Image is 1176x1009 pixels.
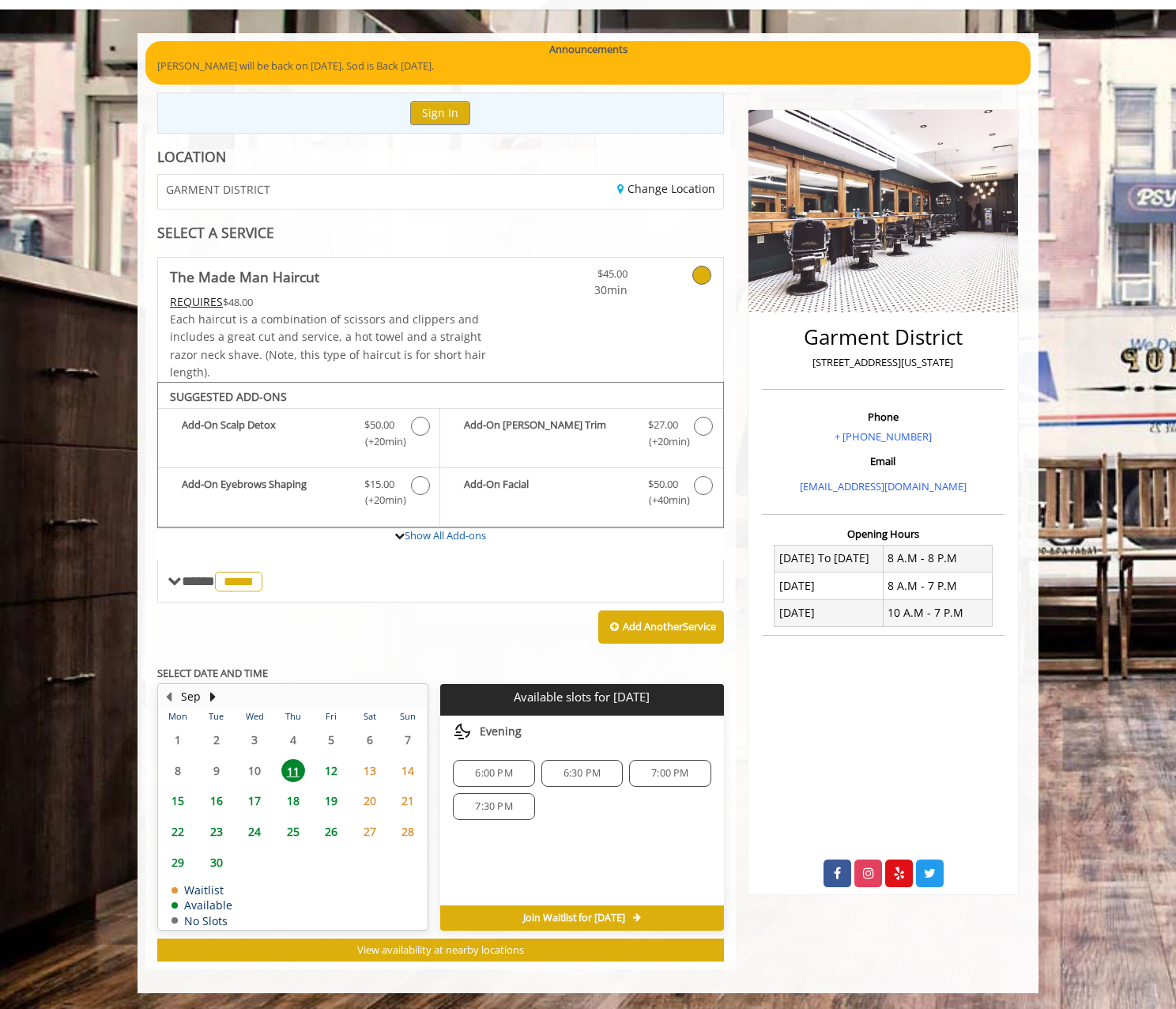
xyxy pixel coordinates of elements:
span: Join Waitlist for [DATE] [523,912,625,924]
span: $27.00 [648,417,678,433]
span: 16 [205,789,228,812]
td: Select day24 [236,816,273,847]
span: 17 [243,789,266,812]
th: Tue [197,709,235,724]
span: 12 [319,759,343,782]
span: This service needs some Advance to be paid before we block your appointment [170,294,223,309]
th: Mon [159,709,197,724]
td: Select day28 [389,816,428,847]
h2: Garment District [766,326,1001,349]
td: Select day22 [159,816,197,847]
td: Select day27 [350,816,388,847]
b: SUGGESTED ADD-ONS [170,389,287,404]
th: Fri [312,709,350,724]
td: Select day21 [389,785,428,816]
span: 28 [396,820,420,843]
span: 15 [166,789,190,812]
td: Select day26 [312,816,350,847]
span: 11 [281,759,305,782]
span: (+20min ) [639,433,686,450]
label: Add-On Scalp Detox [166,417,432,454]
span: (+40min ) [639,492,686,508]
td: Select day23 [197,816,235,847]
td: Select day18 [273,785,311,816]
span: (+20min ) [356,492,403,508]
td: [DATE] To [DATE] [775,545,884,572]
td: Select day17 [236,785,273,816]
td: [DATE] [775,573,884,599]
a: [EMAIL_ADDRESS][DOMAIN_NAME] [800,479,967,493]
span: 20 [358,789,382,812]
span: 6:30 PM [563,767,601,780]
span: 19 [319,789,343,812]
span: (+20min ) [356,433,403,450]
span: 7:00 PM [651,767,688,780]
a: + [PHONE_NUMBER] [835,429,932,444]
b: Add-On [PERSON_NAME] Trim [464,417,631,450]
p: Available slots for [DATE] [447,690,717,704]
span: 24 [243,820,266,843]
span: GARMENT DISTRICT [166,183,270,195]
td: Select day11 [273,755,311,786]
td: Select day25 [273,816,311,847]
label: Add-On Eyebrows Shaping [166,476,432,513]
button: Next Month [206,688,219,705]
td: 8 A.M - 7 P.M [883,573,992,599]
span: $50.00 [364,417,394,433]
span: 27 [358,820,382,843]
div: 7:00 PM [629,760,710,787]
th: Thu [273,709,311,724]
label: Add-On Beard Trim [448,417,714,454]
td: Select day13 [350,755,388,786]
td: Select day20 [350,785,388,816]
button: Sep [181,688,201,705]
span: 25 [281,820,305,843]
b: LOCATION [157,147,226,166]
img: evening slots [453,722,472,741]
td: Select day30 [197,847,235,878]
span: 26 [319,820,343,843]
th: Sat [350,709,388,724]
b: Add-On Facial [464,476,631,509]
span: 30 [205,851,228,874]
span: 6:00 PM [475,767,512,780]
span: $15.00 [364,476,394,493]
span: 18 [281,789,305,812]
th: Wed [236,709,273,724]
td: Select day15 [159,785,197,816]
b: SELECT DATE AND TIME [157,666,268,680]
td: Select day16 [197,785,235,816]
div: 7:30 PM [453,793,534,820]
button: View availability at nearby locations [157,939,724,962]
span: 21 [396,789,420,812]
td: Select day19 [312,785,350,816]
span: 7:30 PM [475,800,512,813]
td: No Slots [171,915,232,927]
div: $48.00 [170,293,488,311]
span: Each haircut is a combination of scissors and clippers and includes a great cut and service, a ho... [170,312,486,380]
b: Add-On Scalp Detox [182,417,349,450]
span: 29 [166,851,190,874]
b: The Made Man Haircut [170,266,319,288]
b: Announcements [549,41,628,58]
td: Waitlist [171,884,232,896]
td: 8 A.M - 8 P.M [883,545,992,572]
a: Show All Add-ons [405,528,486,542]
button: Previous Month [162,688,175,705]
span: 13 [358,759,382,782]
a: $45.00 [534,258,628,300]
label: Add-On Facial [448,476,714,513]
a: Change Location [617,181,715,196]
th: Sun [389,709,428,724]
span: View availability at nearby locations [357,943,524,957]
span: $50.00 [648,476,678,493]
td: 10 A.M - 7 P.M [883,599,992,626]
td: Select day12 [312,755,350,786]
h3: Opening Hours [762,528,1004,539]
button: Add AnotherService [598,610,724,644]
td: [DATE] [775,599,884,626]
div: 6:00 PM [453,760,534,787]
h3: Email [766,455,1001,467]
button: Sign In [410,101,470,124]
